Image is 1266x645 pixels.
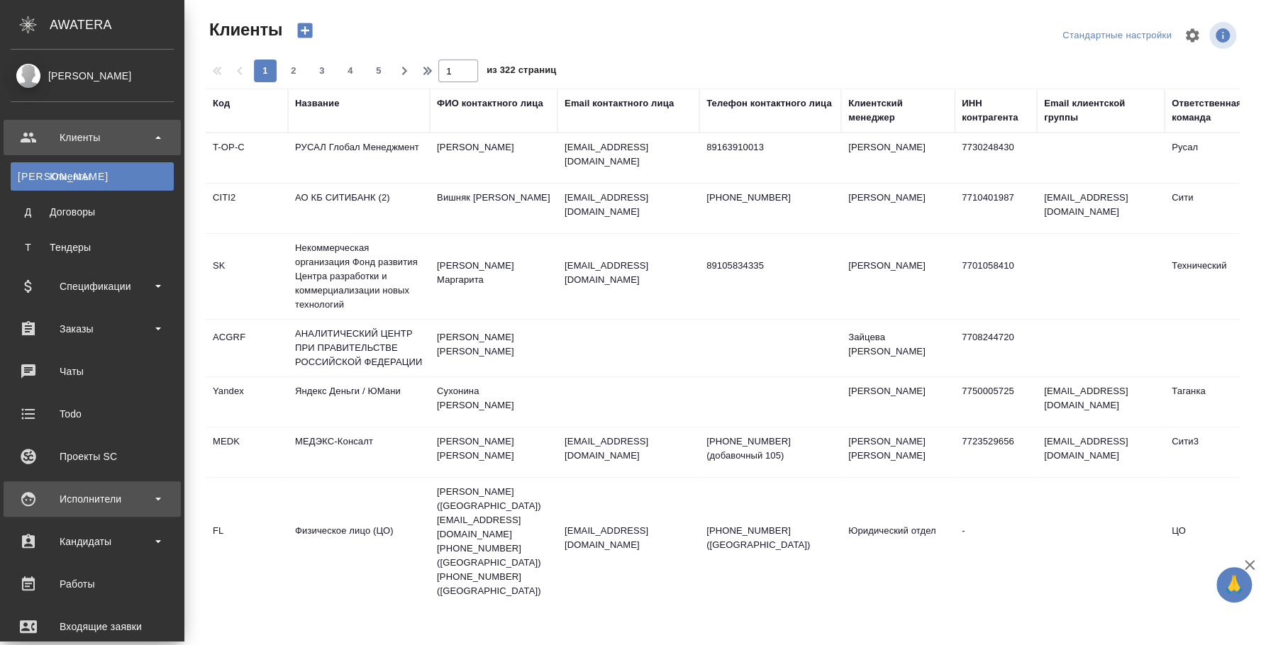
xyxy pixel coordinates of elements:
[4,609,181,644] a: Входящие заявки
[11,276,174,297] div: Спецификации
[565,96,674,111] div: Email контактного лица
[706,259,834,273] p: 89105834335
[565,191,692,219] p: [EMAIL_ADDRESS][DOMAIN_NAME]
[11,318,174,340] div: Заказы
[11,573,174,595] div: Работы
[565,140,692,169] p: [EMAIL_ADDRESS][DOMAIN_NAME]
[288,517,430,566] td: Физическое лицо (ЦО)
[430,323,557,373] td: [PERSON_NAME] [PERSON_NAME]
[706,191,834,205] p: [PHONE_NUMBER]
[18,205,167,219] div: Договоры
[295,96,339,111] div: Название
[955,252,1037,301] td: 7701058410
[339,64,362,78] span: 4
[1222,570,1246,600] span: 🙏
[841,427,955,477] td: [PERSON_NAME] [PERSON_NAME]
[288,18,322,43] button: Создать
[4,566,181,602] a: Работы
[955,184,1037,233] td: 7710401987
[206,323,288,373] td: ACGRF
[206,133,288,183] td: T-OP-C
[706,524,834,552] p: [PHONE_NUMBER] ([GEOGRAPHIC_DATA])
[430,478,557,605] td: [PERSON_NAME] ([GEOGRAPHIC_DATA]) [EMAIL_ADDRESS][DOMAIN_NAME] [PHONE_NUMBER] ([GEOGRAPHIC_DATA])...
[430,377,557,427] td: Сухонина [PERSON_NAME]
[11,68,174,84] div: [PERSON_NAME]
[955,427,1037,477] td: 7723529656
[706,140,834,155] p: 89163910013
[430,427,557,477] td: [PERSON_NAME] [PERSON_NAME]
[955,133,1037,183] td: 7730248430
[288,184,430,233] td: АО КБ СИТИБАНК (2)
[848,96,948,125] div: Клиентский менеджер
[206,18,282,41] span: Клиенты
[11,162,174,191] a: [PERSON_NAME]Клиенты
[1216,567,1252,602] button: 🙏
[841,133,955,183] td: [PERSON_NAME]
[430,252,557,301] td: [PERSON_NAME] Маргарита
[487,62,556,82] span: из 322 страниц
[18,240,167,254] div: Тендеры
[206,252,288,301] td: SK
[841,252,955,301] td: [PERSON_NAME]
[11,361,174,382] div: Чаты
[1175,18,1209,52] span: Настроить таблицу
[430,133,557,183] td: [PERSON_NAME]
[288,377,430,427] td: Яндекс Деньги / ЮМани
[11,233,174,262] a: ТТендеры
[706,434,834,463] p: [PHONE_NUMBER] (добавочный 105)
[311,60,333,82] button: 3
[206,427,288,477] td: MEDK
[288,234,430,319] td: Некоммерческая организация Фонд развития Центра разработки и коммерциализации новых технологий
[311,64,333,78] span: 3
[11,616,174,637] div: Входящие заявки
[565,434,692,463] p: [EMAIL_ADDRESS][DOMAIN_NAME]
[955,377,1037,427] td: 7750005725
[50,11,184,39] div: AWATERA
[11,198,174,226] a: ДДоговоры
[1037,427,1165,477] td: [EMAIL_ADDRESS][DOMAIN_NAME]
[206,517,288,566] td: FL
[955,323,1037,373] td: 7708244720
[11,531,174,552] div: Кандидаты
[4,354,181,389] a: Чаты
[706,96,832,111] div: Телефон контактного лица
[11,403,174,425] div: Todo
[565,524,692,552] p: [EMAIL_ADDRESS][DOMAIN_NAME]
[288,133,430,183] td: РУСАЛ Глобал Менеджмент
[1059,25,1175,47] div: split button
[841,184,955,233] td: [PERSON_NAME]
[841,517,955,566] td: Юридический отдел
[367,64,390,78] span: 5
[206,377,288,427] td: Yandex
[288,427,430,477] td: МЕДЭКС-Консалт
[962,96,1030,125] div: ИНН контрагента
[841,377,955,427] td: [PERSON_NAME]
[1037,184,1165,233] td: [EMAIL_ADDRESS][DOMAIN_NAME]
[430,184,557,233] td: Вишняк [PERSON_NAME]
[437,96,543,111] div: ФИО контактного лица
[339,60,362,82] button: 4
[841,323,955,373] td: Зайцева [PERSON_NAME]
[18,169,167,184] div: Клиенты
[288,320,430,376] td: АНАЛИТИЧЕСКИЙ ЦЕНТР ПРИ ПРАВИТЕЛЬСТВЕ РОССИЙСКОЙ ФЕДЕРАЦИИ
[565,259,692,287] p: [EMAIL_ADDRESS][DOMAIN_NAME]
[955,517,1037,566] td: -
[1044,96,1157,125] div: Email клиентской группы
[213,96,230,111] div: Код
[367,60,390,82] button: 5
[4,439,181,474] a: Проекты SC
[282,60,305,82] button: 2
[206,184,288,233] td: CITI2
[1037,377,1165,427] td: [EMAIL_ADDRESS][DOMAIN_NAME]
[4,396,181,432] a: Todo
[11,127,174,148] div: Клиенты
[282,64,305,78] span: 2
[11,488,174,510] div: Исполнители
[1209,22,1239,49] span: Посмотреть информацию
[11,446,174,467] div: Проекты SC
